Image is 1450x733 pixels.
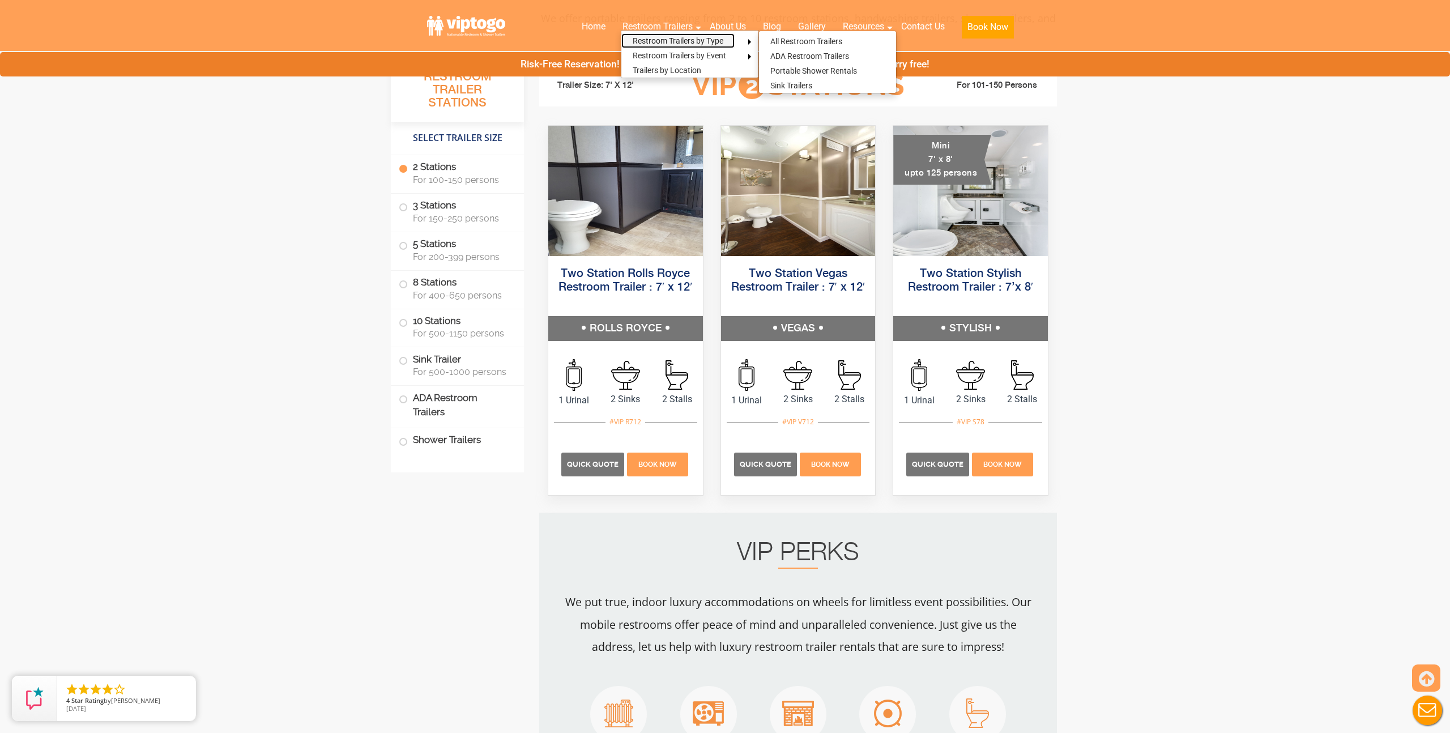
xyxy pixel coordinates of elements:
[721,126,876,256] img: Side view of two station restroom trailer with separate doors for males and females
[945,393,996,406] span: 2 Sinks
[721,394,773,407] span: 1 Urinal
[399,386,516,424] label: ADA Restroom Trailers
[548,316,703,341] h5: ROLLS ROYCE
[626,458,690,469] a: Book Now
[399,347,516,382] label: Sink Trailer
[693,701,724,726] img: an icon of Air Conditioner
[89,683,103,696] li: 
[906,458,971,469] a: Quick Quote
[611,361,640,390] img: an icon of sink
[399,428,516,453] label: Shower Trailers
[573,14,614,39] a: Home
[953,14,1022,45] a: Book Now
[71,696,104,705] span: Star Rating
[558,268,693,293] a: Two Station Rolls Royce Restroom Trailer : 7′ x 12′
[651,393,703,406] span: 2 Stalls
[966,698,989,728] img: an icon of Air Sanitar
[621,33,735,48] a: Restroom Trailers by Type
[413,252,510,262] span: For 200-399 persons
[562,542,1034,569] h2: VIP PERKS
[962,16,1014,39] button: Book Now
[666,360,688,390] img: an icon of stall
[739,73,765,99] span: 2
[621,63,713,78] a: Trailers by Location
[604,700,633,727] img: an icon of Heater
[893,14,953,39] a: Contact Us
[996,393,1048,406] span: 2 Stalls
[605,415,645,429] div: #VIP R712
[621,48,737,63] a: Restroom Trailers by Event
[912,460,963,468] span: Quick Quote
[908,268,1033,293] a: Two Station Stylish Restroom Trailer : 7’x 8′
[701,14,754,39] a: About Us
[66,696,70,705] span: 4
[23,687,46,710] img: Review Rating
[399,232,516,267] label: 5 Stations
[567,460,619,468] span: Quick Quote
[674,70,922,101] h3: VIP Stations
[101,683,114,696] li: 
[413,290,510,301] span: For 400-650 persons
[638,461,677,468] span: Book Now
[953,415,988,429] div: #VIP S78
[113,683,126,696] li: 
[413,366,510,377] span: For 500-1000 persons
[566,359,582,391] img: an icon of urinal
[731,268,865,293] a: Two Station Vegas Restroom Trailer : 7′ x 12′
[759,63,868,78] a: Portable Shower Rentals
[399,309,516,344] label: 10 Stations
[834,14,893,39] a: Resources
[798,458,862,469] a: Book Now
[413,328,510,339] span: For 500-1150 persons
[754,14,790,39] a: Blog
[65,683,79,696] li: 
[773,393,824,406] span: 2 Sinks
[413,174,510,185] span: For 100-150 persons
[983,461,1022,468] span: Book Now
[1405,688,1450,733] button: Live Chat
[956,361,985,390] img: an icon of sink
[111,696,160,705] span: [PERSON_NAME]
[391,127,524,149] h4: Select Trailer Size
[391,54,524,122] h3: All Portable Restroom Trailer Stations
[911,359,927,391] img: an icon of urinal
[548,394,600,407] span: 1 Urinal
[739,359,754,391] img: an icon of urinal
[399,194,516,229] label: 3 Stations
[838,360,861,390] img: an icon of stall
[1011,360,1034,390] img: an icon of stall
[399,155,516,190] label: 2 Stations
[893,135,991,185] div: Mini 7' x 8' upto 125 persons
[413,213,510,224] span: For 150-250 persons
[782,701,814,726] img: an icon of Air Fire Place
[811,461,850,468] span: Book Now
[783,361,812,390] img: an icon of sink
[600,393,651,406] span: 2 Sinks
[614,14,701,39] a: Restroom Trailers
[740,460,791,468] span: Quick Quote
[922,79,1049,92] li: For 101-150 Persons
[893,394,945,407] span: 1 Urinal
[778,415,818,429] div: #VIP V712
[66,704,86,713] span: [DATE]
[562,591,1034,658] p: We put true, indoor luxury accommodations on wheels for limitless event possibilities. Our mobile...
[399,271,516,306] label: 8 Stations
[759,34,854,49] a: All Restroom Trailers
[824,393,875,406] span: 2 Stalls
[734,458,799,469] a: Quick Quote
[893,126,1048,256] img: A mini restroom trailer with two separate stations and separate doors for males and females
[548,126,703,256] img: Side view of two station restroom trailer with separate doors for males and females
[971,458,1035,469] a: Book Now
[790,14,834,39] a: Gallery
[66,697,187,705] span: by
[759,78,824,93] a: Sink Trailers
[874,700,902,727] img: an icon of Air Sound System
[759,49,860,63] a: ADA Restroom Trailers
[77,683,91,696] li: 
[721,316,876,341] h5: VEGAS
[893,316,1048,341] h5: STYLISH
[561,458,626,469] a: Quick Quote
[547,69,674,103] li: Trailer Size: 7' X 12'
